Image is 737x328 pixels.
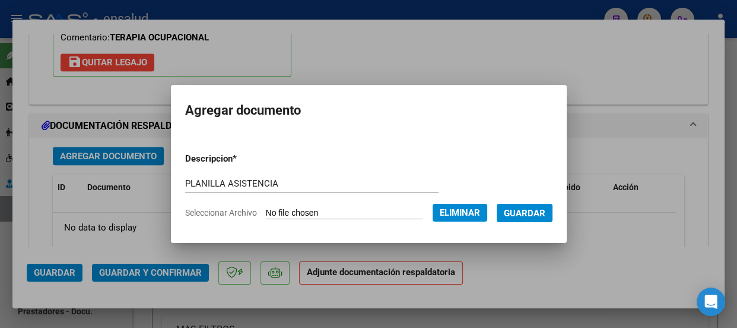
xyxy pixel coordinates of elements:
p: Descripcion [185,152,296,166]
button: Guardar [497,204,552,222]
button: Eliminar [433,204,487,222]
span: Guardar [504,208,545,219]
h2: Agregar documento [185,99,552,122]
span: Eliminar [440,207,480,218]
span: Seleccionar Archivo [185,208,257,217]
div: Open Intercom Messenger [697,288,725,316]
